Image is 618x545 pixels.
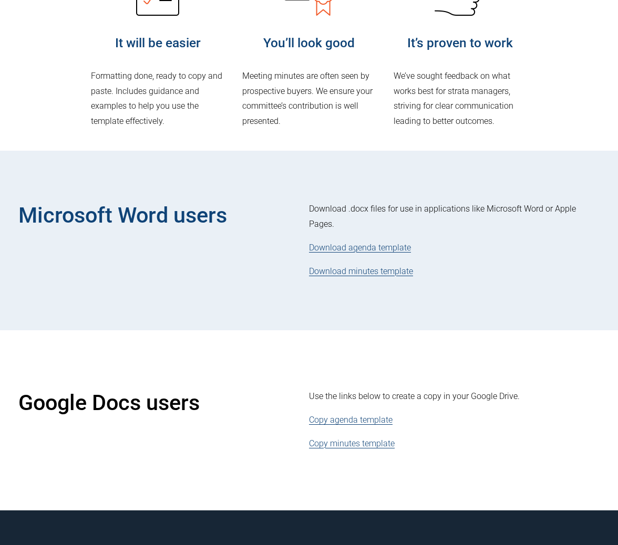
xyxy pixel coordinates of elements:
h2: Microsoft Word users [18,202,261,230]
p: Formatting done, ready to copy and paste. Includes guidance and examples to help you use the temp... [91,69,224,129]
p: Meeting minutes are often seen by prospective buyers. We ensure your committee’s contribution is ... [242,69,376,129]
a: Copy minutes template [309,438,395,448]
a: Download agenda template [309,243,411,253]
a: Download minutes template [309,266,413,276]
p: Download .docx files for use in applications like Microsoft Word or Apple Pages. [309,202,600,232]
a: Copy agenda template [309,415,393,425]
p: We’ve sought feedback on what works best for strata managers, striving for clear communication le... [394,69,527,129]
h4: You’ll look good [242,34,376,51]
p: Use the links below to create a copy in your Google Drive. [309,389,600,404]
h2: Google Docs users [18,389,261,417]
h4: It’s proven to work [394,34,527,51]
h4: It will be easier [91,34,224,51]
